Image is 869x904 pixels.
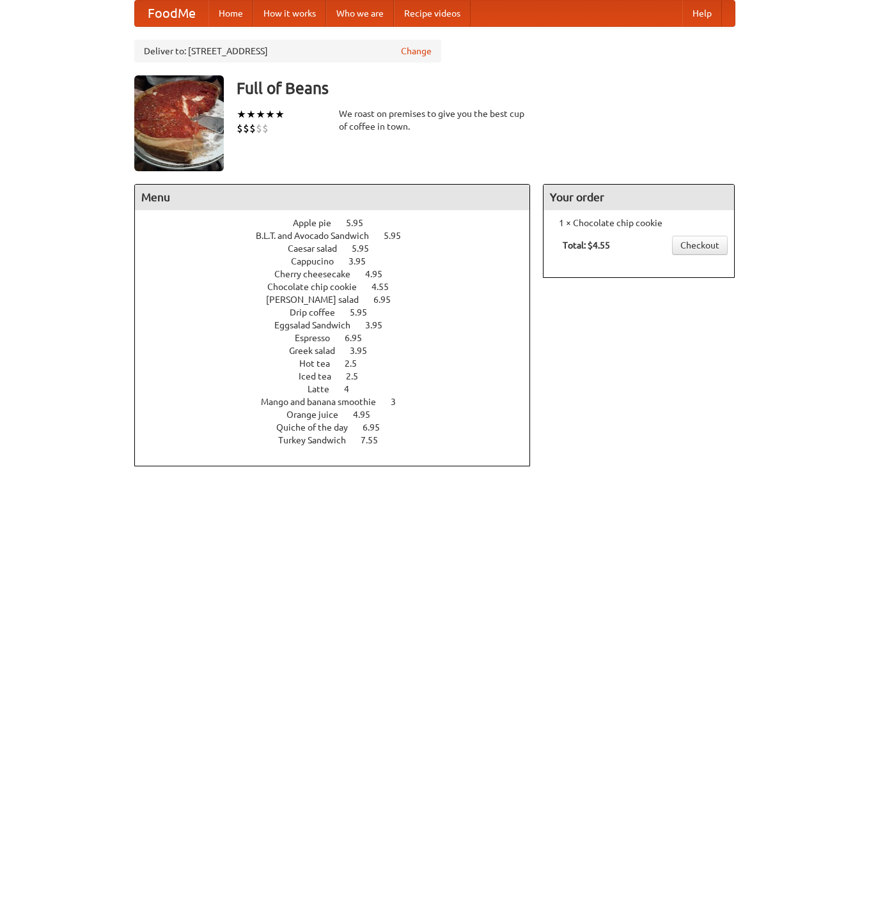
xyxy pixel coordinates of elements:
[384,231,414,241] span: 5.95
[261,397,419,407] a: Mango and banana smoothie 3
[291,256,347,266] span: Cappucino
[286,410,394,420] a: Orange juice 4.95
[289,346,391,356] a: Greek salad 3.95
[135,185,530,210] h4: Menu
[391,397,409,407] span: 3
[265,107,275,121] li: ★
[278,435,359,445] span: Turkey Sandwich
[275,107,285,121] li: ★
[372,282,402,292] span: 4.55
[243,121,249,135] li: $
[261,397,389,407] span: Mango and banana smoothie
[344,384,362,394] span: 4
[134,75,224,171] img: angular.jpg
[348,256,379,266] span: 3.95
[288,243,393,254] a: Caesar salad 5.95
[308,384,342,394] span: Latte
[208,1,253,26] a: Home
[293,218,344,228] span: Apple pie
[249,121,256,135] li: $
[308,384,373,394] a: Latte 4
[274,320,406,330] a: Eggsalad Sandwich 3.95
[563,240,610,250] b: Total: $4.55
[346,371,371,381] span: 2.5
[350,346,380,356] span: 3.95
[339,107,531,133] div: We roast on premises to give you the best cup of coffee in town.
[274,269,406,279] a: Cherry cheesecake 4.95
[256,231,425,241] a: B.L.T. and Avocado Sandwich 5.95
[266,295,414,305] a: [PERSON_NAME] salad 6.95
[682,1,722,26] a: Help
[267,282,412,292] a: Chocolate chip cookie 4.55
[293,218,387,228] a: Apple pie 5.95
[246,107,256,121] li: ★
[256,107,265,121] li: ★
[290,307,348,318] span: Drip coffee
[237,121,243,135] li: $
[299,358,343,369] span: Hot tea
[274,320,363,330] span: Eggsalad Sandwich
[401,45,432,57] a: Change
[346,218,376,228] span: 5.95
[295,333,343,343] span: Espresso
[299,371,344,381] span: Iced tea
[352,243,382,254] span: 5.95
[345,333,375,343] span: 6.95
[256,231,382,241] span: B.L.T. and Avocado Sandwich
[262,121,269,135] li: $
[134,40,441,63] div: Deliver to: [STREET_ADDRESS]
[291,256,389,266] a: Cappucino 3.95
[278,435,402,445] a: Turkey Sandwich 7.55
[290,307,391,318] a: Drip coffee 5.95
[365,320,395,330] span: 3.95
[253,1,326,26] a: How it works
[135,1,208,26] a: FoodMe
[237,75,735,101] h3: Full of Beans
[256,121,262,135] li: $
[373,295,403,305] span: 6.95
[550,217,728,229] li: 1 × Chocolate chip cookie
[286,410,351,420] span: Orange juice
[289,346,348,356] span: Greek salad
[672,236,728,255] a: Checkout
[365,269,395,279] span: 4.95
[266,295,372,305] span: [PERSON_NAME] salad
[345,358,370,369] span: 2.5
[326,1,394,26] a: Who we are
[288,243,350,254] span: Caesar salad
[350,307,380,318] span: 5.95
[276,422,403,433] a: Quiche of the day 6.95
[394,1,471,26] a: Recipe videos
[363,422,393,433] span: 6.95
[544,185,734,210] h4: Your order
[276,422,361,433] span: Quiche of the day
[295,333,386,343] a: Espresso 6.95
[353,410,383,420] span: 4.95
[237,107,246,121] li: ★
[299,358,380,369] a: Hot tea 2.5
[267,282,370,292] span: Chocolate chip cookie
[274,269,363,279] span: Cherry cheesecake
[299,371,382,381] a: Iced tea 2.5
[361,435,391,445] span: 7.55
